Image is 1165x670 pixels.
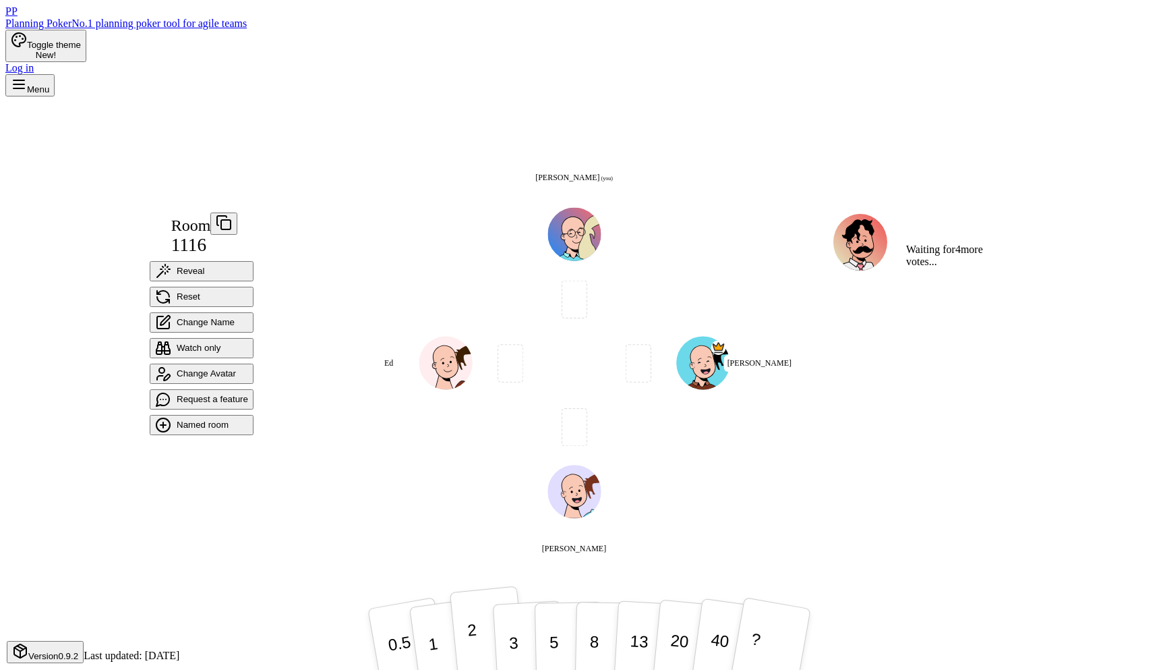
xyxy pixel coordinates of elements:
span: Planning Poker [5,18,71,29]
button: Menu [5,74,55,96]
span: Reset [155,289,248,305]
span: Click to change your name [539,540,609,557]
span: Reveal [155,263,248,279]
p: 2 [467,621,479,662]
span: No.1 planning poker tool for agile teams [71,18,247,29]
button: Click to change your avatar [550,210,599,258]
button: Named room [150,415,253,435]
a: PPPlanning PokerNo.1 planning poker tool for agile teams [5,5,1160,30]
button: Watch only [150,338,253,358]
span: Menu [27,84,49,94]
button: Change Name [150,312,253,333]
span: Click to change your name [724,355,795,372]
span: PP [5,5,18,17]
span: Last updated: [DATE] [84,650,179,661]
button: Request a feature [150,389,253,410]
button: Change Avatar [150,364,253,384]
a: Log in [5,62,34,74]
button: Reset [150,287,253,307]
span: Change Avatar [155,366,248,382]
span: Click to change your name [381,355,396,372]
button: Reveal [150,261,253,281]
div: New! [11,50,81,60]
div: 1116 [171,235,238,256]
span: Watch only [155,340,248,356]
button: Version0.9.2 [7,641,84,663]
span: Click to change your name [532,169,616,186]
span: Version 0.9.2 [28,651,78,661]
button: Toggle themeNew! [5,30,86,62]
span: Change Name [155,314,248,331]
span: (you) [600,175,613,182]
span: Request a feature [155,391,248,408]
span: Toggle theme [27,40,81,50]
span: Room [171,217,211,234]
p: Waiting for 4 more votes... [906,244,1014,268]
span: Named room [155,417,248,433]
span: Anna is the host [711,341,725,356]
